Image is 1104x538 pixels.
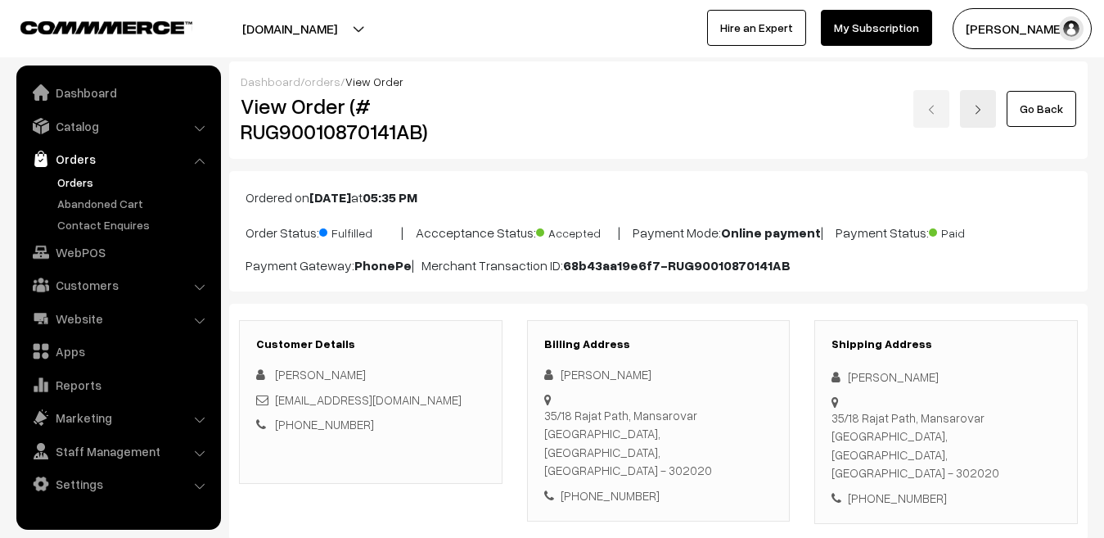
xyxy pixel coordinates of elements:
[544,337,773,351] h3: Billing Address
[20,21,192,34] img: COMMMERCE
[20,144,215,174] a: Orders
[20,436,215,466] a: Staff Management
[304,75,340,88] a: orders
[309,189,351,206] b: [DATE]
[20,337,215,366] a: Apps
[241,73,1076,90] div: / /
[20,78,215,107] a: Dashboard
[185,8,394,49] button: [DOMAIN_NAME]
[246,255,1071,275] p: Payment Gateway: | Merchant Transaction ID:
[20,16,164,36] a: COMMMERCE
[275,367,366,382] span: [PERSON_NAME]
[53,174,215,191] a: Orders
[929,220,1011,242] span: Paid
[973,105,983,115] img: right-arrow.png
[536,220,618,242] span: Accepted
[256,337,485,351] h3: Customer Details
[544,406,773,480] div: 35/18 Rajat Path, Mansarovar [GEOGRAPHIC_DATA], [GEOGRAPHIC_DATA], [GEOGRAPHIC_DATA] - 302020
[246,188,1071,207] p: Ordered on at
[53,216,215,233] a: Contact Enquires
[831,368,1061,387] div: [PERSON_NAME]
[20,111,215,141] a: Catalog
[831,489,1061,508] div: [PHONE_NUMBER]
[1007,91,1076,127] a: Go Back
[20,304,215,333] a: Website
[20,469,215,499] a: Settings
[20,237,215,267] a: WebPOS
[241,75,300,88] a: Dashboard
[563,257,791,274] b: 68b43aa19e6f7-RUG90010870141AB
[544,486,773,505] div: [PHONE_NUMBER]
[363,189,417,206] b: 05:35 PM
[319,220,401,242] span: Fulfilled
[707,10,806,46] a: Hire an Expert
[53,195,215,212] a: Abandoned Cart
[20,270,215,300] a: Customers
[345,75,403,88] span: View Order
[953,8,1092,49] button: [PERSON_NAME]
[275,417,374,432] a: [PHONE_NUMBER]
[831,409,1061,482] div: 35/18 Rajat Path, Mansarovar [GEOGRAPHIC_DATA], [GEOGRAPHIC_DATA], [GEOGRAPHIC_DATA] - 302020
[1059,16,1084,41] img: user
[246,220,1071,242] p: Order Status: | Accceptance Status: | Payment Mode: | Payment Status:
[20,370,215,400] a: Reports
[275,392,462,407] a: [EMAIL_ADDRESS][DOMAIN_NAME]
[544,365,773,384] div: [PERSON_NAME]
[241,93,502,144] h2: View Order (# RUG90010870141AB)
[721,224,821,241] b: Online payment
[354,257,412,274] b: PhonePe
[831,337,1061,351] h3: Shipping Address
[821,10,932,46] a: My Subscription
[20,403,215,432] a: Marketing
